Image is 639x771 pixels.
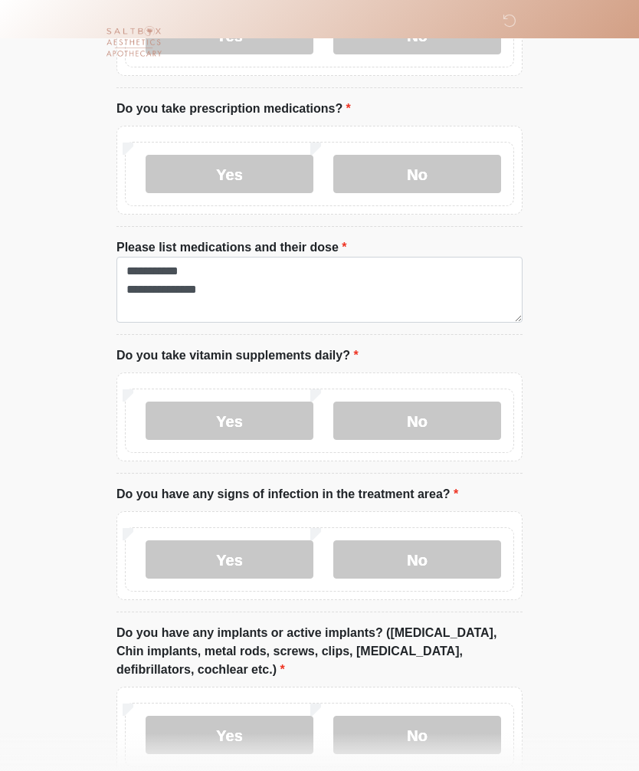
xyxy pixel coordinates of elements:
[333,716,501,754] label: No
[116,346,359,365] label: Do you take vitamin supplements daily?
[333,540,501,579] label: No
[333,155,501,193] label: No
[116,485,458,504] label: Do you have any signs of infection in the treatment area?
[146,402,313,440] label: Yes
[101,11,166,77] img: Saltbox Aesthetics Logo
[116,238,347,257] label: Please list medications and their dose
[333,402,501,440] label: No
[116,624,523,679] label: Do you have any implants or active implants? ([MEDICAL_DATA], Chin implants, metal rods, screws, ...
[146,155,313,193] label: Yes
[146,540,313,579] label: Yes
[116,100,351,118] label: Do you take prescription medications?
[146,716,313,754] label: Yes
